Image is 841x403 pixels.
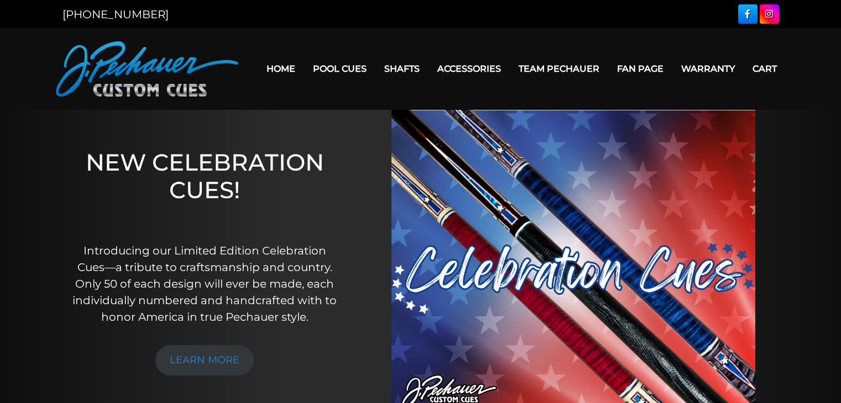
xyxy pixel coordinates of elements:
a: Fan Page [608,55,672,83]
a: Accessories [429,55,510,83]
a: Warranty [672,55,744,83]
a: Team Pechauer [510,55,608,83]
a: Cart [744,55,786,83]
a: Home [258,55,304,83]
h1: NEW CELEBRATION CUES! [69,149,341,227]
p: Introducing our Limited Edition Celebration Cues—a tribute to craftsmanship and country. Only 50 ... [69,242,341,325]
img: Pechauer Custom Cues [56,41,238,97]
a: Shafts [375,55,429,83]
a: [PHONE_NUMBER] [62,8,169,21]
a: Pool Cues [304,55,375,83]
a: LEARN MORE [155,345,254,375]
